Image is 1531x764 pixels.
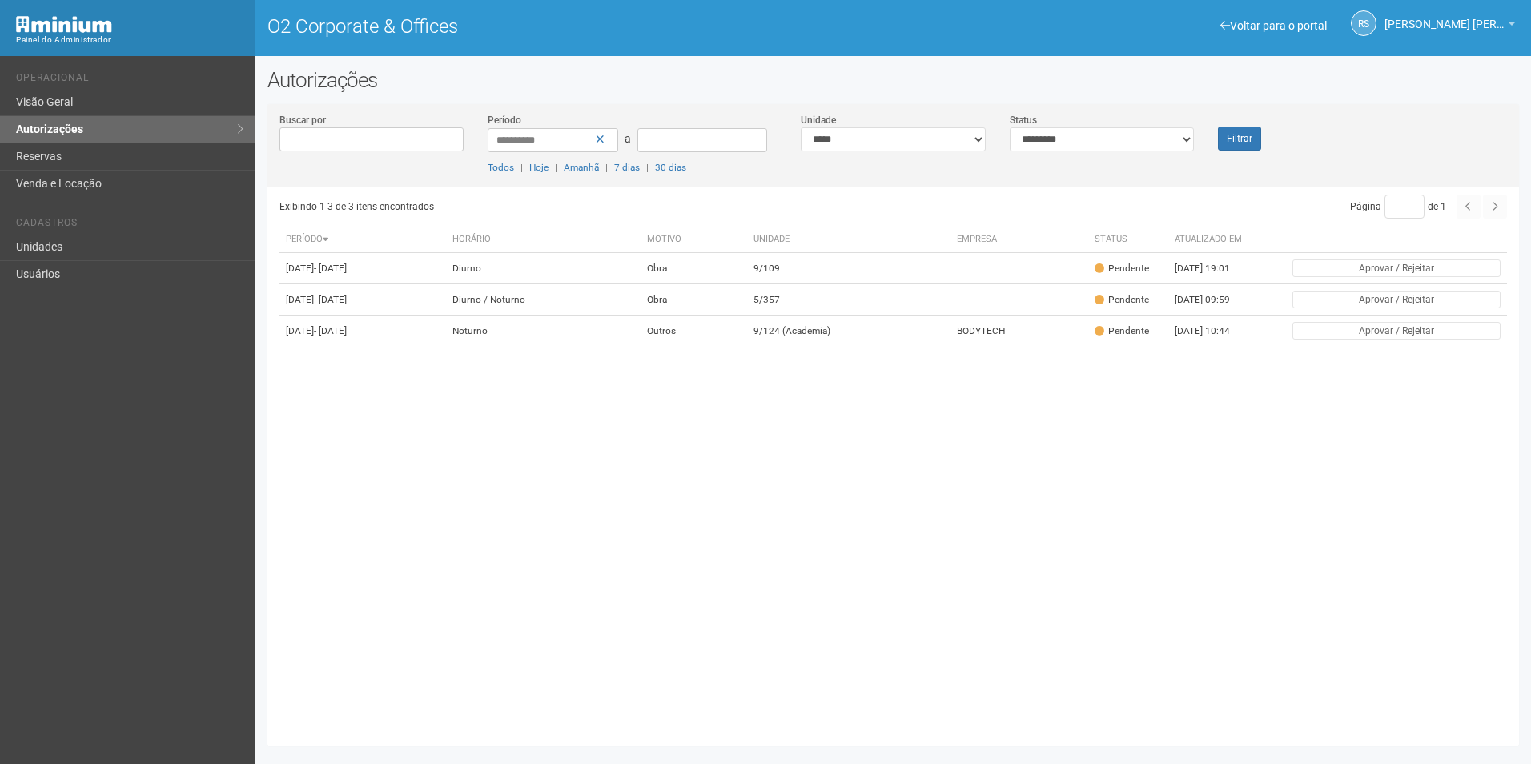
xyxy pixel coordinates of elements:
[801,113,836,127] label: Unidade
[1168,284,1256,316] td: [DATE] 09:59
[1168,316,1256,347] td: [DATE] 10:44
[1384,2,1505,30] span: Rayssa Soares Ribeiro
[1292,291,1501,308] button: Aprovar / Rejeitar
[488,113,521,127] label: Período
[1218,127,1261,151] button: Filtrar
[1350,201,1446,212] span: Página de 1
[279,284,446,316] td: [DATE]
[747,284,950,316] td: 5/357
[267,16,882,37] h1: O2 Corporate & Offices
[529,162,549,173] a: Hoje
[1095,262,1149,275] div: Pendente
[564,162,599,173] a: Amanhã
[446,316,640,347] td: Noturno
[16,72,243,89] li: Operacional
[1095,324,1149,338] div: Pendente
[1168,227,1256,253] th: Atualizado em
[641,284,748,316] td: Obra
[646,162,649,173] span: |
[1351,10,1376,36] a: RS
[641,316,748,347] td: Outros
[279,253,446,284] td: [DATE]
[641,253,748,284] td: Obra
[279,316,446,347] td: [DATE]
[950,316,1088,347] td: BODYTECH
[1220,19,1327,32] a: Voltar para o portal
[747,253,950,284] td: 9/109
[1384,20,1515,33] a: [PERSON_NAME] [PERSON_NAME]
[625,132,631,145] span: a
[314,325,347,336] span: - [DATE]
[605,162,608,173] span: |
[446,284,640,316] td: Diurno / Noturno
[1010,113,1037,127] label: Status
[446,253,640,284] td: Diurno
[446,227,640,253] th: Horário
[279,195,888,219] div: Exibindo 1-3 de 3 itens encontrados
[488,162,514,173] a: Todos
[16,217,243,234] li: Cadastros
[1292,259,1501,277] button: Aprovar / Rejeitar
[950,227,1088,253] th: Empresa
[267,68,1519,92] h2: Autorizações
[747,316,950,347] td: 9/124 (Academia)
[655,162,686,173] a: 30 dias
[555,162,557,173] span: |
[16,33,243,47] div: Painel do Administrador
[1292,322,1501,340] button: Aprovar / Rejeitar
[520,162,523,173] span: |
[279,113,326,127] label: Buscar por
[1095,293,1149,307] div: Pendente
[314,294,347,305] span: - [DATE]
[614,162,640,173] a: 7 dias
[1088,227,1168,253] th: Status
[641,227,748,253] th: Motivo
[16,16,112,33] img: Minium
[314,263,347,274] span: - [DATE]
[279,227,446,253] th: Período
[747,227,950,253] th: Unidade
[1168,253,1256,284] td: [DATE] 19:01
